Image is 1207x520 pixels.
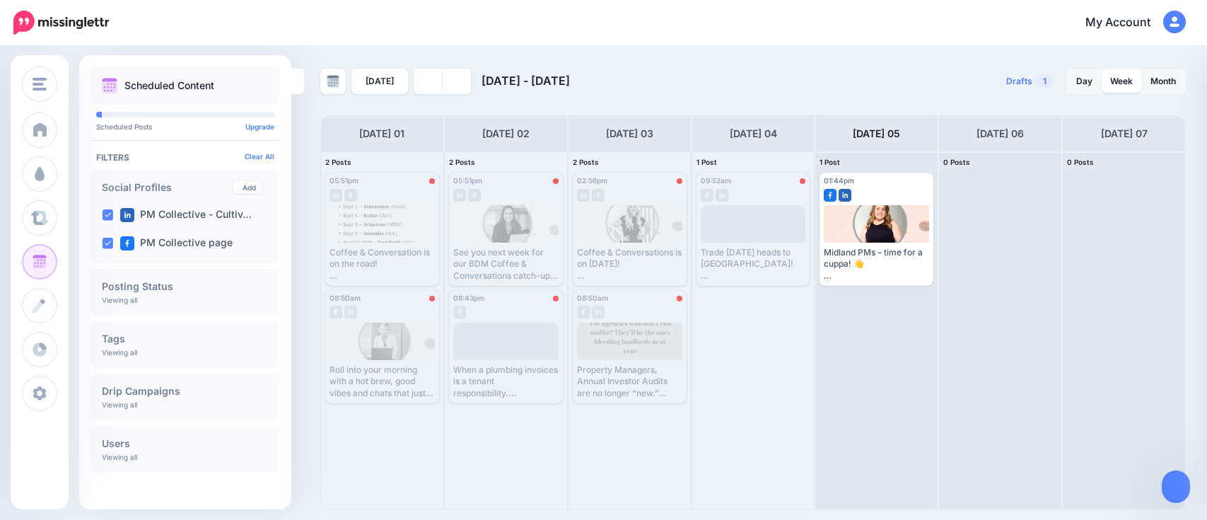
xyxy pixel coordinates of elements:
[976,125,1024,142] h4: [DATE] 06
[124,81,214,91] p: Scheduled Content
[325,158,351,166] span: 2 Posts
[577,189,590,202] img: linkedin-grey-square.png
[96,123,274,130] p: Scheduled Posts
[327,75,339,88] img: calendar-grey-darker.png
[696,158,717,166] span: 1 Post
[824,247,929,282] div: Midland PMs – time for a cuppa! 👋 Kick off your [DATE] with a brew, a yarn and some good company....
[1102,70,1141,93] a: Week
[592,189,605,202] img: facebook-grey-square.png
[102,183,233,192] h4: Social Profiles
[606,125,653,142] h4: [DATE] 03
[701,189,713,202] img: facebook-grey-square.png
[701,176,731,185] span: 09:52am
[701,247,806,282] div: Trade [DATE] heads to [GEOGRAPHIC_DATA]! After a sell-out day in [GEOGRAPHIC_DATA], we’re bringin...
[120,208,134,222] img: linkedin-square.png
[943,158,970,166] span: 0 Posts
[824,189,836,202] img: facebook-square.png
[716,189,728,202] img: linkedin-grey-square.png
[330,176,358,185] span: 05:51pm
[344,306,357,318] img: linkedin-grey-square.png
[577,176,607,185] span: 02:56pm
[102,386,269,396] h4: Drip Campaigns
[102,334,269,344] h4: Tags
[33,78,47,91] img: menu.png
[839,189,851,202] img: linkedin-square.png
[482,125,530,142] h4: [DATE] 02
[102,439,269,449] h4: Users
[824,176,854,185] span: 01:44pm
[453,247,559,282] div: See you next week for our BDM Coffee & Conversations catch-up with the fabulous [PERSON_NAME] fro...
[344,189,357,202] img: facebook-grey-square.png
[1068,70,1101,93] a: Day
[853,125,900,142] h4: [DATE] 05
[102,400,137,409] p: Viewing all
[577,294,608,302] span: 08:50am
[1006,77,1032,86] span: Drafts
[102,78,117,93] img: calendar.png
[453,189,466,202] img: linkedin-grey-square.png
[820,158,840,166] span: 1 Post
[245,152,274,161] a: Clear All
[120,236,233,250] label: PM Collective page
[592,306,605,318] img: linkedin-grey-square.png
[453,364,559,399] div: When a plumbing invoices is a tenant responsibility....
[1036,74,1054,88] span: 1
[453,294,484,302] span: 08:43pm
[449,158,475,166] span: 2 Posts
[330,294,361,302] span: 08:50am
[734,236,773,256] div: Loading
[102,282,269,291] h4: Posting Status
[330,247,435,282] div: Coffee & Conversation is on the road! We’re bringing good chats, great company, and warm brews ac...
[1067,158,1094,166] span: 0 Posts
[245,122,274,131] a: Upgrade
[1142,70,1184,93] a: Month
[998,69,1062,94] a: Drafts1
[577,247,682,282] div: Coffee & Conversations is on [DATE]! Looking forward to a morning of good chats, laughs and conne...
[482,74,570,88] span: [DATE] - [DATE]
[330,364,435,399] div: Roll into your morning with a hot brew, good vibes and chats that just flow. Hosted by [PERSON_NA...
[1071,6,1186,40] a: My Account
[233,181,262,194] a: Add
[468,189,481,202] img: facebook-grey-square.png
[351,69,408,94] a: [DATE]
[359,125,404,142] h4: [DATE] 01
[573,158,599,166] span: 2 Posts
[13,11,109,35] img: Missinglettr
[577,364,682,399] div: Property Managers, Annual Investor Audits are no longer “new.” They’re expected. The reality? If ...
[1101,125,1148,142] h4: [DATE] 07
[577,306,590,318] img: facebook-grey-square.png
[330,306,342,318] img: facebook-grey-square.png
[96,152,274,163] h4: Filters
[486,353,525,373] div: Loading
[120,236,134,250] img: facebook-square.png
[102,296,137,304] p: Viewing all
[453,306,466,318] img: facebook-grey-square.png
[120,208,252,222] label: PM Collective - Cultiv…
[102,453,137,461] p: Viewing all
[453,176,482,185] span: 05:51pm
[330,189,342,202] img: linkedin-grey-square.png
[730,125,777,142] h4: [DATE] 04
[102,348,137,357] p: Viewing all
